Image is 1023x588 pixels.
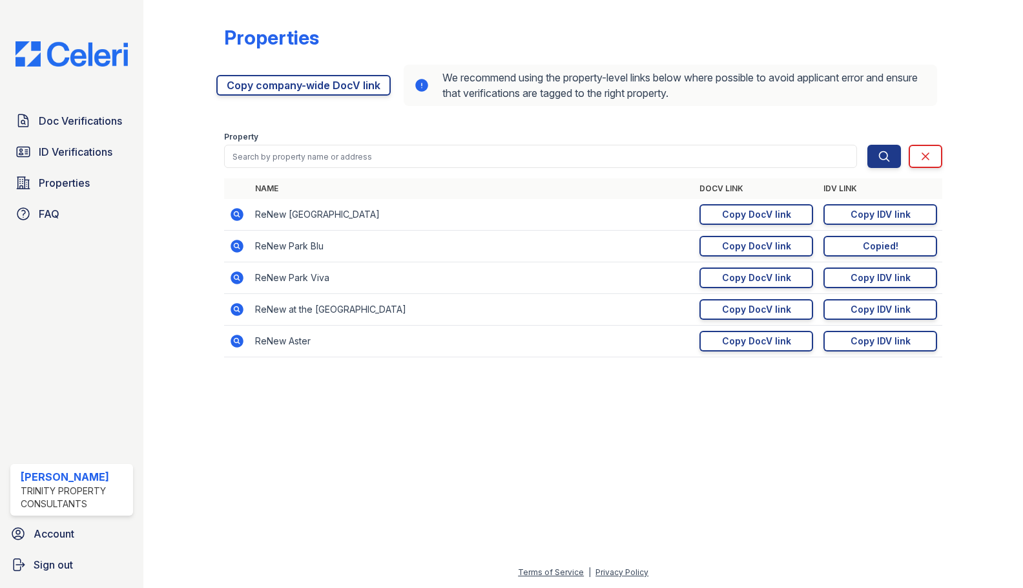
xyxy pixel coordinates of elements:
div: [PERSON_NAME] [21,469,128,485]
a: Terms of Service [518,567,584,577]
a: Copy IDV link [823,331,937,352]
a: Copied! [823,236,937,257]
td: ReNew Park Blu [250,231,694,262]
a: Copy IDV link [823,299,937,320]
td: ReNew Park Viva [250,262,694,294]
div: We recommend using the property-level links below where possible to avoid applicant error and ens... [404,65,937,106]
td: ReNew Aster [250,326,694,357]
a: Doc Verifications [10,108,133,134]
a: Account [5,521,138,547]
a: FAQ [10,201,133,227]
div: Copy IDV link [851,271,911,284]
img: CE_Logo_Blue-a8612792a0a2168367f1c8372b55b34899dd931a85d93a1a3d3e32e68fde9ad4.png [5,41,138,67]
div: Copy DocV link [722,208,791,221]
td: ReNew at the [GEOGRAPHIC_DATA] [250,294,694,326]
a: Copy IDV link [823,268,937,288]
th: DocV Link [694,178,818,199]
a: Copy DocV link [699,299,813,320]
div: Trinity Property Consultants [21,485,128,510]
td: ReNew [GEOGRAPHIC_DATA] [250,199,694,231]
div: Copy IDV link [851,208,911,221]
div: Copy DocV link [722,240,791,253]
a: Properties [10,170,133,196]
span: Properties [39,175,90,191]
th: IDV Link [818,178,942,199]
span: FAQ [39,206,59,222]
a: Copy DocV link [699,268,813,288]
a: ID Verifications [10,139,133,165]
label: Property [224,132,258,142]
div: Copy IDV link [851,335,911,348]
a: Copy company-wide DocV link [216,75,391,96]
a: Copy IDV link [823,204,937,225]
span: Doc Verifications [39,113,122,129]
input: Search by property name or address [224,145,857,168]
div: Copy DocV link [722,303,791,316]
span: Sign out [34,557,73,572]
span: Account [34,526,74,541]
div: Copy IDV link [851,303,911,316]
div: Properties [224,26,319,49]
th: Name [250,178,694,199]
a: Sign out [5,552,138,578]
a: Copy DocV link [699,331,813,352]
a: Copy DocV link [699,204,813,225]
div: Copy DocV link [722,335,791,348]
div: | [588,567,591,577]
span: ID Verifications [39,144,112,160]
a: Privacy Policy [595,567,648,577]
div: Copy DocV link [722,271,791,284]
a: Copy DocV link [699,236,813,257]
